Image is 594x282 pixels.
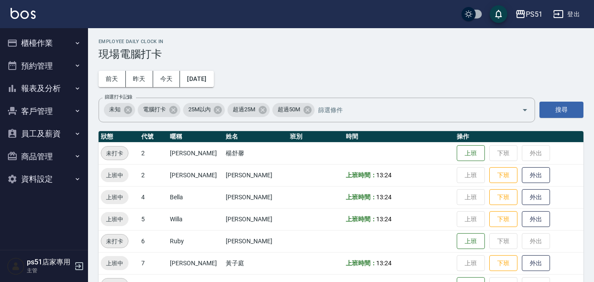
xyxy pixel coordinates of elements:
[139,142,168,164] td: 2
[101,149,128,158] span: 未打卡
[224,208,288,230] td: [PERSON_NAME]
[104,103,135,117] div: 未知
[99,131,139,143] th: 狀態
[4,122,84,145] button: 員工及薪資
[512,5,546,23] button: PS51
[183,105,216,114] span: 25M以內
[489,255,517,271] button: 下班
[224,131,288,143] th: 姓名
[126,71,153,87] button: 昨天
[101,215,128,224] span: 上班中
[4,55,84,77] button: 預約管理
[346,172,377,179] b: 上班時間：
[539,102,583,118] button: 搜尋
[168,142,223,164] td: [PERSON_NAME]
[138,105,171,114] span: 電腦打卡
[518,103,532,117] button: Open
[139,252,168,274] td: 7
[27,267,72,275] p: 主管
[101,193,128,202] span: 上班中
[139,131,168,143] th: 代號
[4,145,84,168] button: 商品管理
[99,39,583,44] h2: Employee Daily Clock In
[376,216,392,223] span: 13:24
[183,103,225,117] div: 25M以內
[224,164,288,186] td: [PERSON_NAME]
[101,237,128,246] span: 未打卡
[4,77,84,100] button: 報表及分析
[224,230,288,252] td: [PERSON_NAME]
[99,71,126,87] button: 前天
[376,194,392,201] span: 13:24
[101,171,128,180] span: 上班中
[522,255,550,271] button: 外出
[376,172,392,179] span: 13:24
[224,186,288,208] td: [PERSON_NAME]
[457,233,485,249] button: 上班
[490,5,507,23] button: save
[224,142,288,164] td: 楊舒馨
[105,94,132,100] label: 篩選打卡記錄
[272,103,315,117] div: 超過50M
[346,194,377,201] b: 上班時間：
[168,252,223,274] td: [PERSON_NAME]
[522,211,550,227] button: 外出
[288,131,343,143] th: 班別
[139,208,168,230] td: 5
[99,48,583,60] h3: 現場電腦打卡
[272,105,305,114] span: 超過50M
[344,131,455,143] th: 時間
[522,167,550,183] button: 外出
[7,257,25,275] img: Person
[489,211,517,227] button: 下班
[4,100,84,123] button: 客戶管理
[224,252,288,274] td: 黃子庭
[4,168,84,190] button: 資料設定
[316,102,506,117] input: 篩選條件
[550,6,583,22] button: 登出
[489,167,517,183] button: 下班
[139,230,168,252] td: 6
[346,216,377,223] b: 上班時間：
[153,71,180,87] button: 今天
[104,105,126,114] span: 未知
[168,208,223,230] td: Willa
[227,105,260,114] span: 超過25M
[139,186,168,208] td: 4
[168,131,223,143] th: 暱稱
[168,164,223,186] td: [PERSON_NAME]
[457,145,485,161] button: 上班
[376,260,392,267] span: 13:24
[346,260,377,267] b: 上班時間：
[489,189,517,205] button: 下班
[227,103,270,117] div: 超過25M
[455,131,583,143] th: 操作
[27,258,72,267] h5: ps51店家專用
[180,71,213,87] button: [DATE]
[138,103,180,117] div: 電腦打卡
[4,32,84,55] button: 櫃檯作業
[101,259,128,268] span: 上班中
[168,230,223,252] td: Ruby
[11,8,36,19] img: Logo
[139,164,168,186] td: 2
[522,189,550,205] button: 外出
[168,186,223,208] td: Bella
[526,9,543,20] div: PS51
